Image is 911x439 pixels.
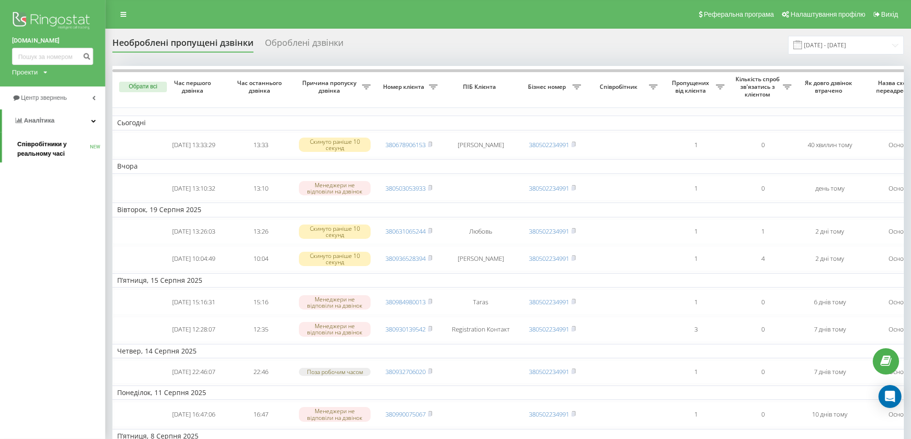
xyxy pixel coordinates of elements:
[881,11,898,18] span: Вихід
[662,219,729,245] td: 1
[704,11,774,18] span: Реферальна програма
[385,325,426,333] a: 380930139542
[299,138,371,152] div: Скинуто раніше 10 секунд
[2,109,105,132] a: Аналiтика
[529,254,569,263] a: 380502234991
[227,317,294,342] td: 12:35
[385,254,426,263] a: 380936528394
[729,360,796,384] td: 0
[524,83,572,91] span: Бізнес номер
[385,184,426,193] a: 380503053933
[299,407,371,421] div: Менеджери не відповіли на дзвінок
[17,139,90,159] span: Співробітники у реальному часі
[112,38,253,53] div: Необроблені пропущені дзвінки
[265,38,343,53] div: Оброблені дзвінки
[160,219,227,245] td: [DATE] 13:26:03
[160,176,227,201] td: [DATE] 13:10:32
[450,83,511,91] span: ПІБ Клієнта
[299,225,371,239] div: Скинуто раніше 10 секунд
[529,410,569,418] a: 380502234991
[729,132,796,158] td: 0
[729,289,796,315] td: 0
[160,246,227,271] td: [DATE] 10:04:49
[729,219,796,245] td: 1
[299,295,371,310] div: Менеджери не відповіли на дзвінок
[796,402,863,427] td: 10 днів тому
[160,402,227,427] td: [DATE] 16:47:06
[662,176,729,201] td: 1
[529,298,569,306] a: 380502234991
[729,176,796,201] td: 0
[662,246,729,271] td: 1
[227,360,294,384] td: 22:46
[24,117,55,124] span: Аналiтика
[160,132,227,158] td: [DATE] 13:33:29
[442,246,519,271] td: [PERSON_NAME]
[662,402,729,427] td: 1
[529,227,569,236] a: 380502234991
[796,132,863,158] td: 40 хвилин тому
[12,48,93,65] input: Пошук за номером
[729,402,796,427] td: 0
[385,298,426,306] a: 380984980013
[796,176,863,201] td: день тому
[21,94,67,101] span: Центр звернень
[442,219,519,245] td: Любовь
[442,132,519,158] td: [PERSON_NAME]
[662,289,729,315] td: 1
[227,176,294,201] td: 13:10
[227,132,294,158] td: 13:33
[227,219,294,245] td: 13:26
[667,79,716,94] span: Пропущених від клієнта
[729,317,796,342] td: 0
[385,140,426,149] a: 380678906153
[299,252,371,266] div: Скинуто раніше 10 секунд
[878,385,901,408] div: Open Intercom Messenger
[662,317,729,342] td: 3
[227,402,294,427] td: 16:47
[160,289,227,315] td: [DATE] 15:16:31
[17,136,105,162] a: Співробітники у реальному часіNEW
[796,219,863,245] td: 2 дні тому
[529,140,569,149] a: 380502234991
[385,410,426,418] a: 380990075067
[729,246,796,271] td: 4
[227,246,294,271] td: 10:04
[662,132,729,158] td: 1
[168,79,220,94] span: Час першого дзвінка
[235,79,286,94] span: Час останнього дзвінка
[380,83,429,91] span: Номер клієнта
[591,83,649,91] span: Співробітник
[529,367,569,376] a: 380502234991
[299,181,371,195] div: Менеджери не відповіли на дзвінок
[160,317,227,342] td: [DATE] 12:28:07
[299,322,371,336] div: Менеджери не відповіли на дзвінок
[385,367,426,376] a: 380932706020
[796,317,863,342] td: 7 днів тому
[442,289,519,315] td: Taras
[12,67,38,77] div: Проекти
[12,36,93,45] a: [DOMAIN_NAME]
[299,368,371,376] div: Поза робочим часом
[160,360,227,384] td: [DATE] 22:46:07
[790,11,865,18] span: Налаштування профілю
[804,79,856,94] span: Як довго дзвінок втрачено
[529,325,569,333] a: 380502234991
[796,289,863,315] td: 6 днів тому
[227,289,294,315] td: 15:16
[385,227,426,236] a: 380631065244
[442,317,519,342] td: Registration Контакт
[119,82,167,92] button: Обрати всі
[796,246,863,271] td: 2 дні тому
[12,10,93,33] img: Ringostat logo
[299,79,362,94] span: Причина пропуску дзвінка
[529,184,569,193] a: 380502234991
[662,360,729,384] td: 1
[734,75,783,98] span: Кількість спроб зв'язатись з клієнтом
[796,360,863,384] td: 7 днів тому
